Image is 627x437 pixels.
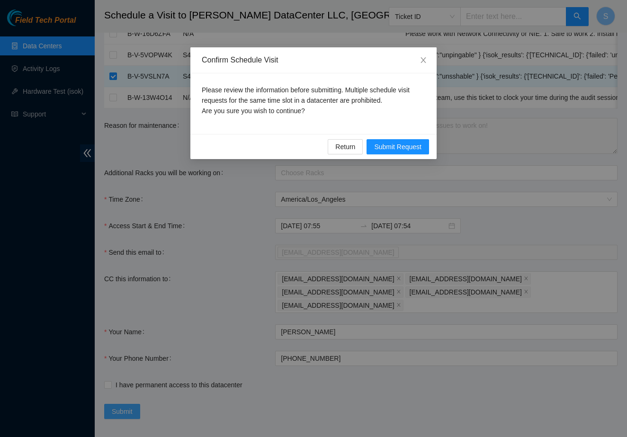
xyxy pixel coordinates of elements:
span: Return [335,142,355,152]
button: Close [410,47,437,74]
span: close [420,56,427,64]
span: Submit Request [374,142,421,152]
button: Submit Request [367,139,429,154]
button: Return [328,139,363,154]
div: Confirm Schedule Visit [202,55,425,65]
p: Please review the information before submitting. Multiple schedule visit requests for the same ti... [202,85,425,116]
